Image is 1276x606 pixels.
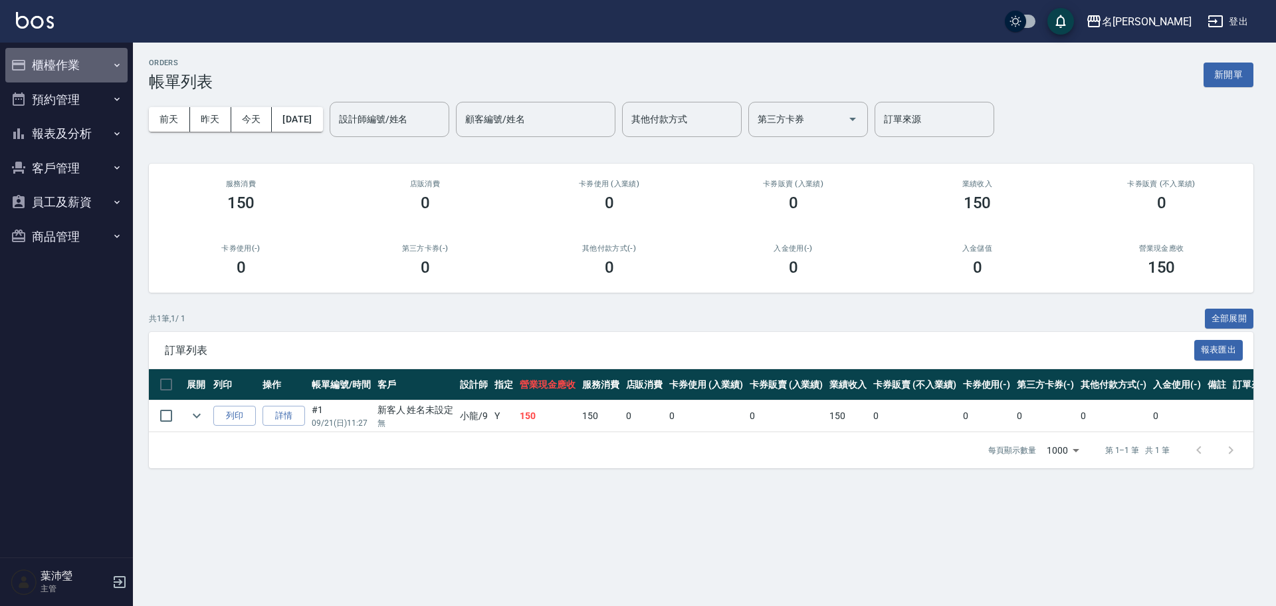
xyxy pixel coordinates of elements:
[1202,9,1253,34] button: 登出
[308,369,374,400] th: 帳單編號/時間
[826,369,870,400] th: 業績收入
[5,48,128,82] button: 櫃檯作業
[1148,258,1176,277] h3: 150
[1205,309,1254,329] button: 全部展開
[349,180,501,188] h2: 店販消費
[149,313,185,325] p: 共 1 筆, 1 / 1
[259,369,308,400] th: 操作
[149,73,213,91] h3: 帳單列表
[666,400,746,432] td: 0
[960,369,1014,400] th: 卡券使用(-)
[605,194,614,212] h3: 0
[187,406,207,426] button: expand row
[988,444,1036,456] p: 每頁顯示數量
[491,369,516,400] th: 指定
[5,220,128,254] button: 商品管理
[190,107,231,132] button: 昨天
[1013,369,1077,400] th: 第三方卡券(-)
[826,400,870,432] td: 150
[210,369,259,400] th: 列印
[901,180,1053,188] h2: 業績收入
[16,12,54,29] img: Logo
[377,403,454,417] div: 新客人 姓名未設定
[491,400,516,432] td: Y
[231,107,272,132] button: 今天
[41,583,108,595] p: 主管
[746,400,827,432] td: 0
[746,369,827,400] th: 卡券販賣 (入業績)
[1047,8,1074,35] button: save
[901,244,1053,253] h2: 入金儲值
[213,406,256,426] button: 列印
[579,369,623,400] th: 服務消費
[1204,63,1253,87] button: 新開單
[789,194,798,212] h3: 0
[149,59,213,67] h2: ORDERS
[5,82,128,117] button: 預約管理
[377,417,454,429] p: 無
[789,258,798,277] h3: 0
[457,369,491,400] th: 設計師
[579,400,623,432] td: 150
[457,400,491,432] td: 小龍 /9
[1077,400,1150,432] td: 0
[5,151,128,186] button: 客戶管理
[1150,400,1204,432] td: 0
[1157,194,1166,212] h3: 0
[717,244,869,253] h2: 入金使用(-)
[165,344,1194,357] span: 訂單列表
[1041,432,1084,468] div: 1000
[349,244,501,253] h2: 第三方卡券(-)
[183,369,210,400] th: 展開
[1077,369,1150,400] th: 其他付款方式(-)
[516,400,579,432] td: 150
[421,258,430,277] h3: 0
[973,258,982,277] h3: 0
[842,108,863,130] button: Open
[605,258,614,277] h3: 0
[717,180,869,188] h2: 卡券販賣 (入業績)
[149,107,190,132] button: 前天
[421,194,430,212] h3: 0
[237,258,246,277] h3: 0
[964,194,992,212] h3: 150
[623,400,667,432] td: 0
[165,244,317,253] h2: 卡券使用(-)
[374,369,457,400] th: 客戶
[623,369,667,400] th: 店販消費
[533,244,685,253] h2: 其他付款方式(-)
[165,180,317,188] h3: 服務消費
[516,369,579,400] th: 營業現金應收
[308,400,374,432] td: #1
[1105,444,1170,456] p: 第 1–1 筆 共 1 筆
[41,569,108,583] h5: 葉沛瑩
[1229,369,1273,400] th: 訂單來源
[1085,244,1237,253] h2: 營業現金應收
[1194,340,1243,361] button: 報表匯出
[5,116,128,151] button: 報表及分析
[1013,400,1077,432] td: 0
[666,369,746,400] th: 卡券使用 (入業績)
[272,107,322,132] button: [DATE]
[1204,369,1229,400] th: 備註
[870,400,959,432] td: 0
[1150,369,1204,400] th: 入金使用(-)
[1102,13,1192,30] div: 名[PERSON_NAME]
[312,417,371,429] p: 09/21 (日) 11:27
[960,400,1014,432] td: 0
[1085,180,1237,188] h2: 卡券販賣 (不入業績)
[5,185,128,220] button: 員工及薪資
[533,180,685,188] h2: 卡券使用 (入業績)
[263,406,305,426] a: 詳情
[11,569,37,595] img: Person
[227,194,255,212] h3: 150
[870,369,959,400] th: 卡券販賣 (不入業績)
